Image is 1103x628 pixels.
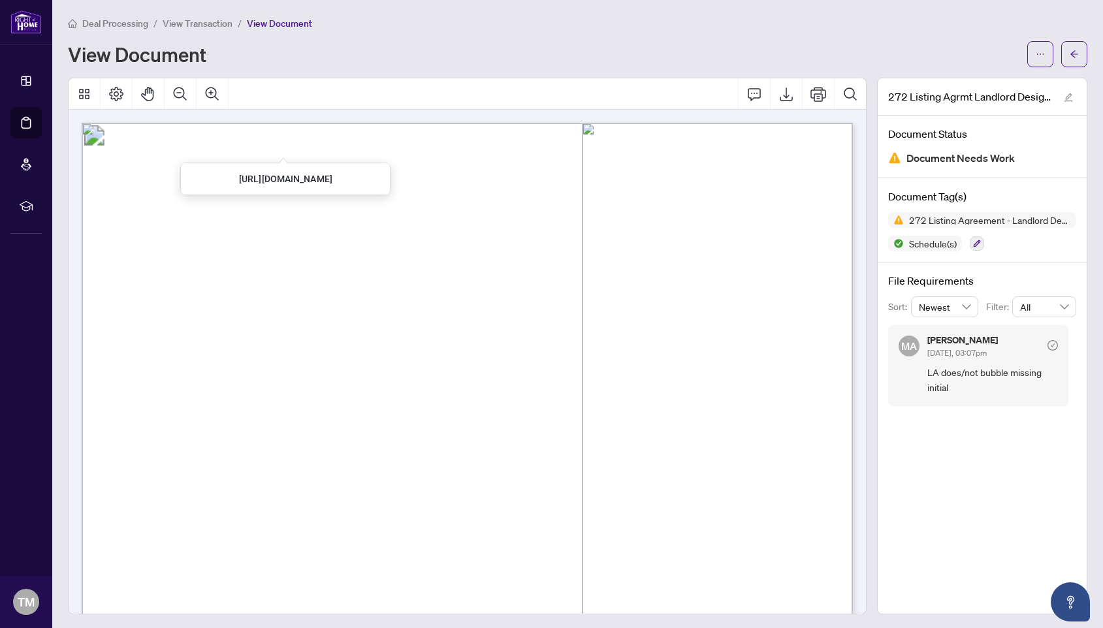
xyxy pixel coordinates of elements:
span: TM [18,593,35,611]
span: ellipsis [1036,50,1045,59]
img: logo [10,10,42,34]
span: home [68,19,77,28]
h4: Document Tag(s) [888,189,1076,204]
span: All [1020,297,1068,317]
h4: File Requirements [888,273,1076,289]
span: Schedule(s) [904,239,962,248]
span: MA [901,338,917,354]
span: 272 Listing Agrmt Landlord Designated Rep Agrmt Auth to Offer for Lease - PropTx-OREA_[DATE] 09_1... [888,89,1051,104]
h1: View Document [68,44,206,65]
li: / [153,16,157,31]
span: [DATE], 03:07pm [927,348,987,358]
span: 272 Listing Agreement - Landlord Designated Representation Agreement Authority to Offer for Lease [904,215,1076,225]
span: Newest [919,297,971,317]
h4: Document Status [888,126,1076,142]
span: check-circle [1047,340,1058,351]
img: Document Status [888,151,901,165]
button: Open asap [1051,582,1090,621]
span: arrow-left [1070,50,1079,59]
span: LA does/not bubble missing initial [927,365,1058,396]
h5: [PERSON_NAME] [927,336,998,345]
span: Document Needs Work [906,149,1015,167]
span: Deal Processing [82,18,148,29]
span: View Transaction [163,18,232,29]
span: edit [1064,93,1073,102]
li: / [238,16,242,31]
span: View Document [247,18,312,29]
img: Status Icon [888,236,904,251]
img: Status Icon [888,212,904,228]
p: Filter: [986,300,1012,314]
p: Sort: [888,300,911,314]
